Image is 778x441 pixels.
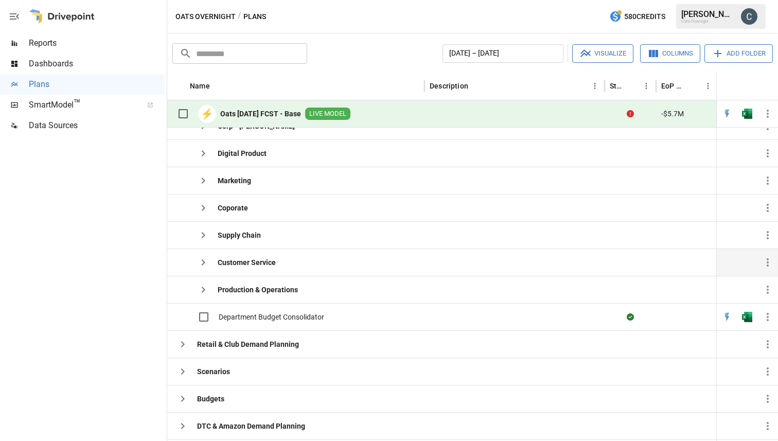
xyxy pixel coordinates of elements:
[640,44,700,63] button: Columns
[588,79,602,93] button: Description column menu
[681,9,735,19] div: [PERSON_NAME]
[175,10,236,23] button: Oats Overnight
[722,312,732,322] div: Open in Quick Edit
[722,109,732,119] img: quick-edit-flash.b8aec18c.svg
[624,10,665,23] span: 580 Credits
[625,79,639,93] button: Sort
[29,78,165,91] span: Plans
[627,109,634,119] div: Error during sync.
[430,82,468,90] div: Description
[29,37,165,49] span: Reports
[661,109,684,119] span: -$5.7M
[190,82,210,90] div: Name
[704,44,773,63] button: Add Folder
[198,105,216,123] div: ⚡
[701,79,715,93] button: EoP Cash column menu
[443,44,563,63] button: [DATE] – [DATE]
[627,312,634,322] div: Sync complete
[220,109,301,119] b: Oats [DATE] FCST - Base
[605,7,669,26] button: 580Credits
[197,339,299,349] b: Retail & Club Demand Planning
[639,79,653,93] button: Status column menu
[742,312,752,322] div: Open in Excel
[764,79,778,93] button: Sort
[741,8,757,25] img: Cody Johnson
[469,79,484,93] button: Sort
[735,2,764,31] button: Cody Johnson
[661,82,685,90] div: EoP Cash
[197,421,305,431] b: DTC & Amazon Demand Planning
[218,257,276,268] b: Customer Service
[742,312,752,322] img: excel-icon.76473adf.svg
[610,82,624,90] div: Status
[686,79,701,93] button: Sort
[572,44,633,63] button: Visualize
[218,203,248,213] b: Coporate
[722,312,732,322] img: quick-edit-flash.b8aec18c.svg
[29,99,136,111] span: SmartModel
[681,19,735,24] div: Oats Overnight
[218,230,261,240] b: Supply Chain
[211,79,225,93] button: Sort
[218,175,251,186] b: Marketing
[722,109,732,119] div: Open in Quick Edit
[29,58,165,70] span: Dashboards
[219,312,324,322] span: Department Budget Consolidator
[742,109,752,119] img: excel-icon.76473adf.svg
[74,97,81,110] span: ™
[29,119,165,132] span: Data Sources
[197,366,230,377] b: Scenarios
[238,10,241,23] div: /
[197,394,224,404] b: Budgets
[305,109,350,119] span: LIVE MODEL
[742,109,752,119] div: Open in Excel
[218,148,267,158] b: Digital Product
[218,285,298,295] b: Production & Operations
